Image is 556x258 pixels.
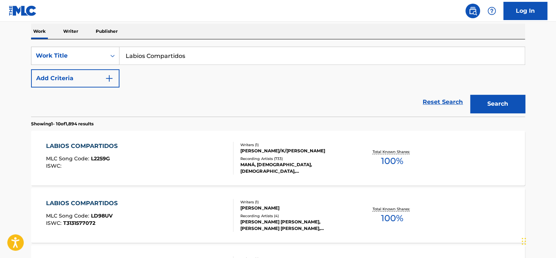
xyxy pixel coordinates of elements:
span: T3131577072 [63,220,95,226]
p: Writer [61,24,80,39]
span: 100 % [381,212,403,225]
p: Work [31,24,48,39]
span: ISWC : [46,163,63,169]
a: LABIOS COMPARTIDOSMLC Song Code:L2259GISWC:Writers (1)[PERSON_NAME]/K/[PERSON_NAME]Recording Arti... [31,131,525,185]
button: Search [470,95,525,113]
div: Writers ( 1 ) [240,142,351,148]
p: Total Known Shares: [372,149,411,155]
a: Log In [503,2,547,20]
img: 9d2ae6d4665cec9f34b9.svg [105,74,114,83]
div: [PERSON_NAME] [PERSON_NAME], [PERSON_NAME] [PERSON_NAME], [PERSON_NAME] [PERSON_NAME], [PERSON_NA... [240,219,351,232]
span: 100 % [381,155,403,168]
div: Help [484,4,499,18]
div: LABIOS COMPARTIDOS [46,142,121,150]
div: [PERSON_NAME] [240,205,351,211]
img: help [487,7,496,15]
span: MLC Song Code : [46,212,91,219]
img: MLC Logo [9,5,37,16]
div: Recording Artists ( 733 ) [240,156,351,161]
img: search [468,7,477,15]
p: Showing 1 - 10 of 1,894 results [31,121,94,127]
div: [PERSON_NAME]/K/[PERSON_NAME] [240,148,351,154]
form: Search Form [31,47,525,117]
a: Reset Search [419,94,466,110]
a: LABIOS COMPARTIDOSMLC Song Code:LD98UVISWC:T3131577072Writers (1)[PERSON_NAME]Recording Artists (... [31,188,525,243]
div: Recording Artists ( 4 ) [240,213,351,219]
span: MLC Song Code : [46,155,91,162]
div: Writers ( 1 ) [240,199,351,205]
div: Work Title [36,51,102,60]
div: টেনে আনুন [522,230,526,252]
p: Total Known Shares: [372,206,411,212]
button: Add Criteria [31,69,119,87]
div: MANÁ, [DEMOGRAPHIC_DATA], [DEMOGRAPHIC_DATA], [DEMOGRAPHIC_DATA], [DEMOGRAPHIC_DATA] [240,161,351,175]
iframe: Chat Widget [519,223,556,258]
div: চ্যাট উইজেট [519,223,556,258]
span: ISWC : [46,220,63,226]
a: Public Search [465,4,480,18]
span: L2259G [91,155,110,162]
div: LABIOS COMPARTIDOS [46,199,121,208]
span: LD98UV [91,212,113,219]
p: Publisher [94,24,120,39]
